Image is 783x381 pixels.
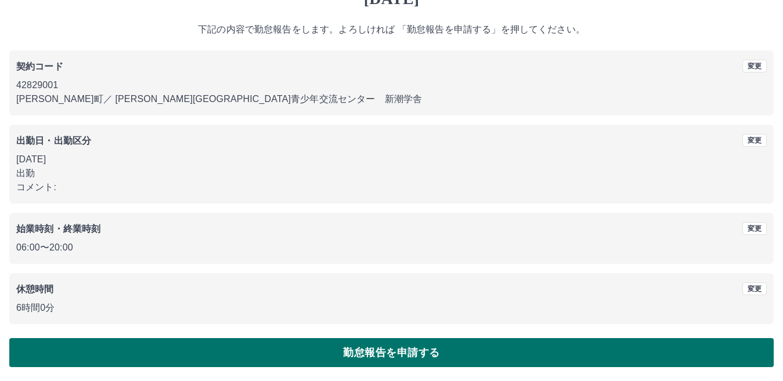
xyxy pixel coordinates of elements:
p: [PERSON_NAME]町 ／ [PERSON_NAME][GEOGRAPHIC_DATA]青少年交流センター 新潮学舎 [16,92,767,106]
button: 変更 [742,282,767,295]
b: 始業時刻・終業時刻 [16,224,100,234]
p: 下記の内容で勤怠報告をします。よろしければ 「勤怠報告を申請する」を押してください。 [9,23,774,37]
p: 6時間0分 [16,301,767,315]
p: 42829001 [16,78,767,92]
p: 出勤 [16,166,767,180]
p: 06:00 〜 20:00 [16,241,767,255]
button: 変更 [742,222,767,235]
b: 休憩時間 [16,284,54,294]
button: 変更 [742,134,767,147]
b: 契約コード [16,61,63,71]
p: コメント: [16,180,767,194]
p: [DATE] [16,153,767,166]
button: 勤怠報告を申請する [9,338,774,367]
button: 変更 [742,60,767,72]
b: 出勤日・出勤区分 [16,136,91,146]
